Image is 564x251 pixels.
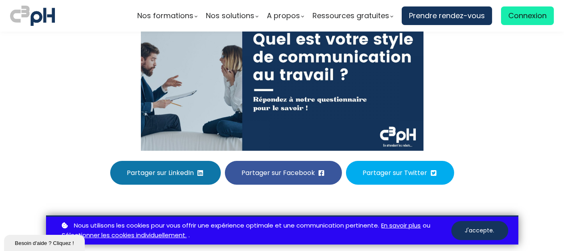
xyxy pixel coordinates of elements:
[60,221,451,241] p: ou .
[451,221,508,240] button: J'accepte.
[402,6,492,25] a: Prendre rendez-vous
[74,221,379,231] span: Nous utilisons les cookies pour vous offrir une expérience optimale et une communication pertinente.
[225,161,342,185] button: Partager sur Facebook
[127,168,194,178] span: Partager sur LinkedIn
[382,221,421,231] a: En savoir plus
[242,168,315,178] span: Partager sur Facebook
[312,10,389,22] span: Ressources gratuites
[137,10,193,22] span: Nos formations
[363,168,428,178] span: Partager sur Twitter
[62,230,187,240] a: Sélectionner les cookies individuellement.
[346,161,454,185] button: Partager sur Twitter
[409,10,485,22] span: Prendre rendez-vous
[501,6,554,25] a: Connexion
[267,10,300,22] span: A propos
[4,233,86,251] iframe: chat widget
[10,4,55,27] img: logo C3PH
[508,10,547,22] span: Connexion
[206,10,254,22] span: Nos solutions
[110,161,221,185] button: Partager sur LinkedIn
